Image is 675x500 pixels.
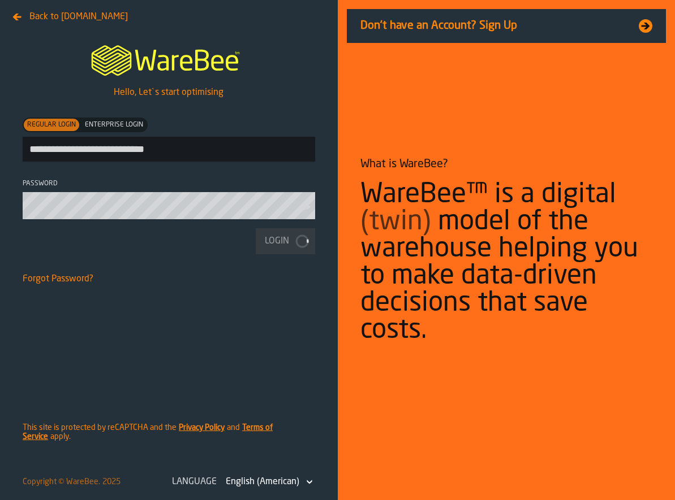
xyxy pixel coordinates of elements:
span: Copyright © [23,478,64,486]
div: Password [23,180,315,188]
a: Back to [DOMAIN_NAME] [9,9,132,18]
span: Don't have an Account? Sign Up [360,18,626,34]
span: 2025 [102,478,121,486]
label: button-toolbar-Password [23,180,315,219]
a: logo-header [81,32,257,86]
button: button-toolbar-Password [299,201,313,212]
a: Privacy Policy [179,424,225,432]
span: (twin) [360,208,431,236]
p: Hello, Let`s start optimising [114,86,223,99]
a: Don't have an Account? Sign Up [347,9,667,43]
span: Regular Login [25,120,78,130]
input: button-toolbar-[object Object] [23,137,315,162]
input: button-toolbar-Password [23,192,315,219]
div: thumb [81,119,147,131]
div: thumb [24,119,79,131]
button: button-Login [256,228,315,254]
div: LanguageDropdownMenuValue-en-US [170,473,315,491]
a: WareBee. [66,478,100,486]
label: button-switch-multi-Enterprise Login [80,118,148,132]
div: Login [260,234,294,248]
label: button-switch-multi-Regular Login [23,118,80,132]
a: Forgot Password? [23,275,93,284]
div: What is WareBee? [360,156,448,172]
div: WareBee™ is a digital model of the warehouse helping you to make data-driven decisions that save ... [360,181,653,344]
div: Language [170,475,219,489]
label: button-toolbar-[object Object] [23,118,315,162]
span: Back to [DOMAIN_NAME] [29,10,128,24]
span: Enterprise Login [83,120,145,130]
div: DropdownMenuValue-en-US [226,475,299,489]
